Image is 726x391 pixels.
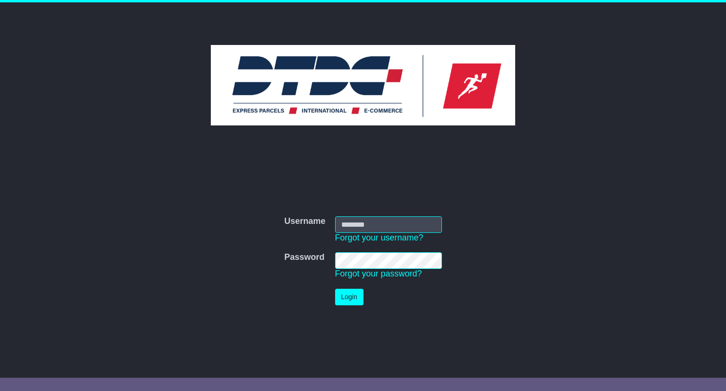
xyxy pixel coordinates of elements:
[284,216,325,227] label: Username
[211,45,515,125] img: DTDC Australia
[335,269,422,278] a: Forgot your password?
[335,233,423,242] a: Forgot your username?
[335,289,363,305] button: Login
[284,252,324,263] label: Password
